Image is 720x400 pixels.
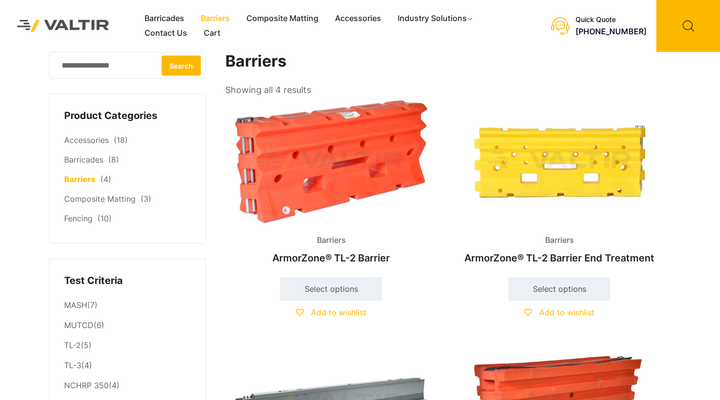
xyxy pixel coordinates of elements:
a: Add to wishlist [524,307,595,317]
a: BarriersArmorZone® TL-2 Barrier [225,98,437,269]
a: MASH [64,300,87,310]
button: Search [162,55,201,75]
a: Barricades [64,155,103,165]
li: (6) [64,316,191,336]
div: Quick Quote [576,16,647,24]
a: Industry Solutions [389,11,482,26]
a: Barriers [192,11,238,26]
a: Cart [195,26,229,41]
li: (7) [64,295,191,315]
a: Fencing [64,213,93,223]
p: Showing all 4 results [225,82,311,98]
li: (4) [64,356,191,376]
a: Barriers [64,174,96,184]
a: Add to wishlist [296,307,366,317]
h4: Product Categories [64,109,191,123]
h1: Barriers [225,52,666,71]
li: (5) [64,336,191,356]
a: MUTCD [64,320,94,330]
span: (3) [141,194,151,204]
span: Add to wishlist [539,307,595,317]
img: Valtir Rentals [7,10,119,42]
a: TL-3 [64,360,81,370]
a: NCHRP 350 [64,380,109,390]
a: Barricades [136,11,192,26]
a: Select options for “ArmorZone® TL-2 Barrier End Treatment” [508,277,610,301]
a: Accessories [64,135,109,145]
li: (4) [64,376,191,396]
span: (18) [114,135,128,145]
a: Composite Matting [238,11,327,26]
a: Select options for “ArmorZone® TL-2 Barrier” [280,277,382,301]
h2: ArmorZone® TL-2 Barrier End Treatment [454,247,665,269]
a: Contact Us [136,26,195,41]
span: Barriers [310,233,353,248]
span: Add to wishlist [311,307,366,317]
a: BarriersArmorZone® TL-2 Barrier End Treatment [454,98,665,269]
a: Composite Matting [64,194,136,204]
span: (8) [108,155,119,165]
span: (4) [100,174,111,184]
span: (10) [97,213,112,223]
a: Accessories [327,11,389,26]
h4: Test Criteria [64,274,191,288]
h2: ArmorZone® TL-2 Barrier [225,247,437,269]
span: Barriers [538,233,581,248]
a: TL-2 [64,340,81,350]
a: [PHONE_NUMBER] [576,26,647,36]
